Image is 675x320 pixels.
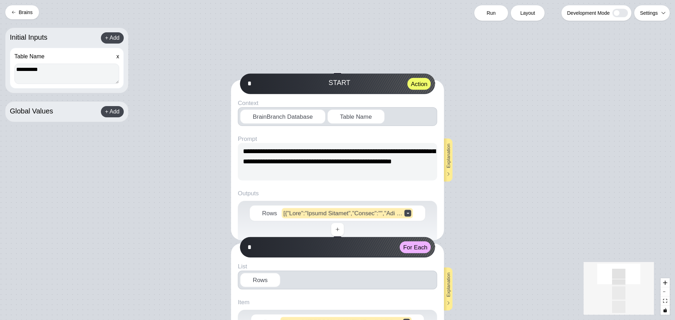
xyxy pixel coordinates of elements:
[288,237,435,257] img: synapse header
[238,99,437,107] div: Context
[240,273,281,287] div: Rows
[238,135,437,143] div: Prompt
[661,306,670,315] button: toggle interactivity
[238,262,437,270] div: List
[407,78,431,90] button: Action
[634,5,670,21] button: Settings
[487,9,496,17] span: Run
[240,109,326,124] div: BrainBranch Database
[283,209,403,217] span: [{"Lore":"Ipsumd Sitamet","Consec":"","Adi Elit":"","___se___":"d62e8t6i-410u-61la-e605-8dolore35...
[406,213,409,214] img: down caret
[249,205,426,221] div: Rows
[5,5,39,19] button: Brains
[101,32,124,44] div: + Add
[238,298,250,306] div: Item
[10,106,53,117] div: Global Values
[661,278,670,287] button: zoom in
[101,106,124,117] div: + Add
[238,270,437,289] button: Rows
[445,144,452,177] span: Explanation
[661,278,670,315] div: React Flow controls
[116,52,119,64] div: x
[238,189,259,197] div: Outputs
[10,32,47,44] div: Initial Inputs
[327,109,385,124] div: Table Name
[445,273,452,306] span: Explanation
[288,74,435,93] img: synapse header
[14,52,44,61] div: Table Name
[661,296,670,306] button: fit view
[511,5,545,21] button: Layout
[238,107,437,126] button: BrainBranch DatabaseTable Name
[561,5,631,21] div: Development Mode
[661,287,670,296] button: zoom out
[400,241,431,253] button: For Each
[329,78,351,90] div: START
